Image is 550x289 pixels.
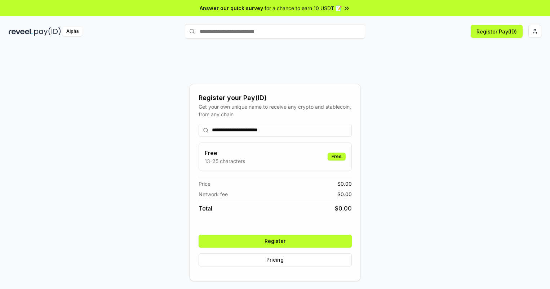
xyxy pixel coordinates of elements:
[199,93,352,103] div: Register your Pay(ID)
[199,180,210,188] span: Price
[337,180,352,188] span: $ 0.00
[199,103,352,118] div: Get your own unique name to receive any crypto and stablecoin, from any chain
[265,4,342,12] span: for a chance to earn 10 USDT 📝
[471,25,523,38] button: Register Pay(ID)
[199,190,228,198] span: Network fee
[9,27,33,36] img: reveel_dark
[199,204,212,213] span: Total
[199,253,352,266] button: Pricing
[337,190,352,198] span: $ 0.00
[335,204,352,213] span: $ 0.00
[200,4,263,12] span: Answer our quick survey
[62,27,83,36] div: Alpha
[205,149,245,157] h3: Free
[199,235,352,248] button: Register
[328,153,346,161] div: Free
[205,157,245,165] p: 13-25 characters
[34,27,61,36] img: pay_id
